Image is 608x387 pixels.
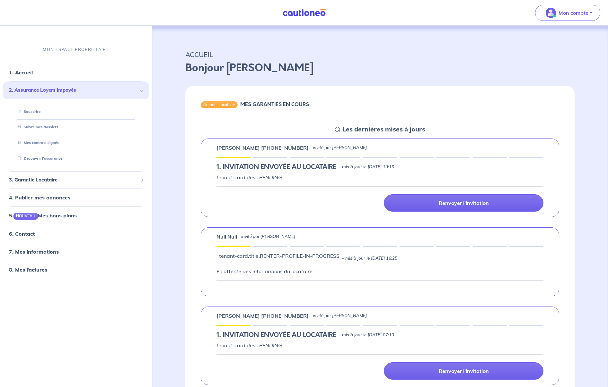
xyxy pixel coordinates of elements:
[339,332,394,338] p: - mis à jour le [DATE] 07:10
[15,140,59,145] a: Mes contrats signés
[3,263,149,276] div: 8. Mes factures
[546,8,556,18] img: illu_account_valid_menu.svg
[559,9,588,17] p: Mon compte
[310,313,367,319] p: - invité par [PERSON_NAME]
[10,106,142,117] div: Souscrire
[342,255,397,262] p: - mis à jour le [DATE] 16:25
[280,9,328,17] img: Cautioneo
[9,176,138,184] span: 3. Garantie Locataire
[201,101,238,108] div: Garantie locataire
[15,125,58,129] a: Suivre mes dossiers
[10,122,142,132] div: Suivre mes dossiers
[439,368,489,374] p: Renvoyer l'invitation
[3,81,149,99] div: 2. Assurance Loyers Impayés
[216,144,309,152] p: [PERSON_NAME] [PHONE_NUMBER]
[9,266,47,273] a: 8. Mes factures
[310,145,367,151] p: - invité par [PERSON_NAME]
[3,209,149,222] div: 5.NOUVEAUMes bons plans
[9,194,70,201] a: 4. Publier mes annonces
[216,163,543,171] div: state: PENDING, Context: IN-LANDLORD
[9,212,77,219] a: 5.NOUVEAUMes bons plans
[339,164,394,170] p: - mis à jour le [DATE] 19:16
[219,252,339,260] p: tenant-card.title.RENTER-PROFILE-IN-PROGRESS
[216,331,336,339] h5: 1.︎ INVITATION ENVOYÉE AU LOCATAIRE
[15,156,62,161] a: Découvrir l'assurance
[15,109,40,114] a: Souscrire
[9,87,138,94] span: 2. Assurance Loyers Impayés
[216,233,237,240] p: Null Null
[343,126,425,133] h5: Les dernières mises à jours
[216,173,543,181] p: tenant-card.desc.PENDING
[216,163,336,171] h5: 1.︎ INVITATION ENVOYÉE AU LOCATAIRE
[216,341,543,349] p: tenant-card.desc.PENDING
[9,69,33,76] a: 1. Accueil
[185,49,575,60] p: ACCUEIL
[216,268,313,274] em: En attente des informations du locataire
[216,252,543,265] div: state: RENTER-PROFILE-IN-PROGRESS, Context: IN-LANDLORD,IN-LANDLORD-NO-CERTIFICATE
[43,46,109,53] p: MON ESPACE PROPRIÉTAIRE
[535,5,600,21] button: illu_account_valid_menu.svgMon compte
[9,248,59,255] a: 7. Mes informations
[10,153,142,164] div: Découvrir l'assurance
[216,312,309,320] p: [PERSON_NAME] [PHONE_NUMBER]
[216,331,543,339] div: state: PENDING, Context: IN-LANDLORD
[3,227,149,240] div: 6. Contact
[9,230,35,237] a: 6. Contact
[238,233,295,240] p: - invité par [PERSON_NAME]
[3,174,149,186] div: 3. Garantie Locataire
[10,138,142,148] div: Mes contrats signés
[439,200,489,206] p: Renvoyer l'invitation
[185,60,575,76] p: Bonjour [PERSON_NAME]
[3,66,149,79] div: 1. Accueil
[3,191,149,204] div: 4. Publier mes annonces
[240,101,309,107] h6: MES GARANTIES EN COURS
[3,245,149,258] div: 7. Mes informations
[384,362,543,380] a: Renvoyer l'invitation
[384,194,543,212] a: Renvoyer l'invitation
